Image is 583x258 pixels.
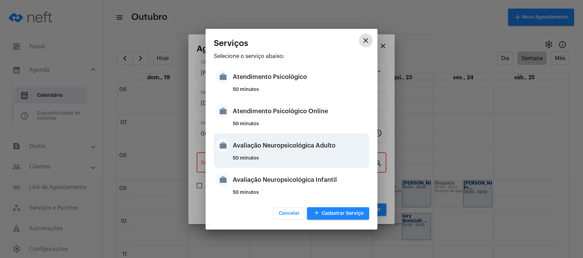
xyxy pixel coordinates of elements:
mat-icon: add [312,209,321,218]
div: Atendimento Psicológico Online [233,101,367,121]
div: Avaliação Neuropsicológica Infantil [233,169,367,190]
span: Cadastrar Serviço [312,211,364,216]
mat-icon: work [216,70,229,84]
span: Serviços [214,39,248,48]
div: 50 minutos [233,190,367,200]
button: Cancelar [273,207,305,220]
p: Selecione o serviço abaixo: [214,53,369,59]
span: Cancelar [279,211,300,216]
div: 50 minutos [233,87,367,97]
div: 50 minutos [233,156,367,166]
mat-icon: work [216,139,229,152]
mat-icon: work [216,173,229,187]
div: Avaliação Neuropsicológica Adulto [233,135,367,156]
mat-icon: close [362,36,370,45]
button: Cadastrar Serviço [307,207,369,220]
mat-icon: work [216,104,229,118]
div: Atendimento Psicológico [233,67,367,87]
div: 50 minutos [233,121,367,132]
